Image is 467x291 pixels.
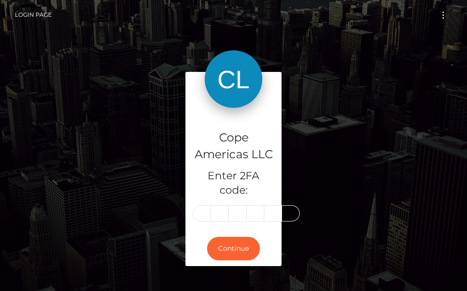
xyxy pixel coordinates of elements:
[15,5,52,25] a: Login Page
[434,9,452,22] button: Toggle navigation
[193,129,274,163] h4: Cope Americas LLC
[205,50,262,108] img: Cope Americas LLC
[207,237,260,260] button: Continue
[193,169,274,198] h5: Enter 2FA code:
